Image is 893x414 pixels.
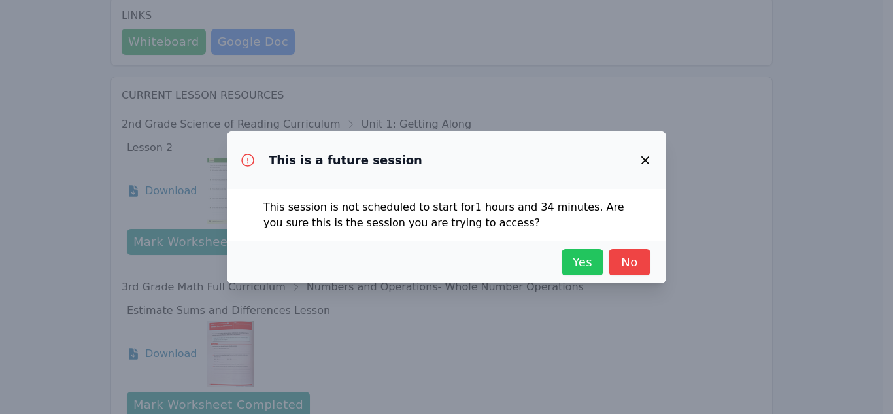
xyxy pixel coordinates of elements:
[263,199,630,231] p: This session is not scheduled to start for 1 hours and 34 minutes . Are you sure this is the sess...
[609,249,650,275] button: No
[269,152,422,168] h3: This is a future session
[615,253,644,271] span: No
[568,253,597,271] span: Yes
[562,249,603,275] button: Yes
